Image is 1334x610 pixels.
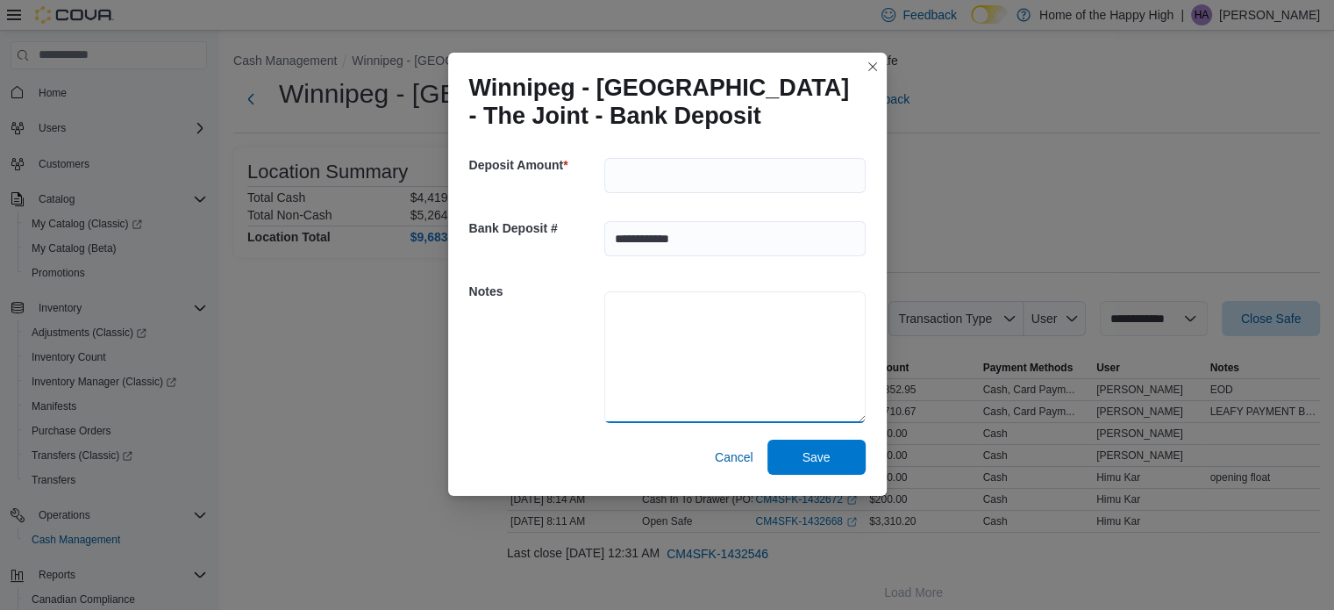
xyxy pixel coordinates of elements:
[767,440,866,475] button: Save
[715,449,753,466] span: Cancel
[469,274,601,309] h5: Notes
[469,211,601,246] h5: Bank Deposit #
[862,56,883,77] button: Closes this modal window
[708,440,760,475] button: Cancel
[469,147,601,183] h5: Deposit Amount
[469,74,852,130] h1: Winnipeg - [GEOGRAPHIC_DATA] - The Joint - Bank Deposit
[803,449,831,466] span: Save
